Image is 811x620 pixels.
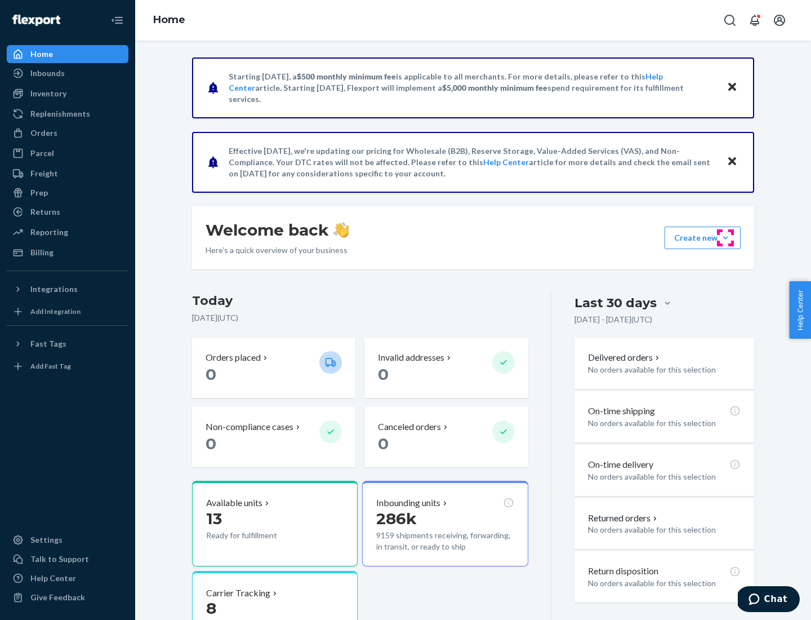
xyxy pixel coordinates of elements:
button: Delivered orders [588,351,662,364]
div: Integrations [30,284,78,295]
p: Here’s a quick overview of your business [206,245,349,256]
a: Settings [7,531,128,549]
button: Inbounding units286k9159 shipments receiving, forwarding, in transit, or ready to ship [362,481,528,566]
a: Prep [7,184,128,202]
p: Available units [206,497,262,510]
a: Replenishments [7,105,128,123]
button: Returned orders [588,512,660,525]
p: Canceled orders [378,420,441,433]
div: Inventory [30,88,66,99]
p: Ready for fulfillment [206,530,310,541]
div: Add Fast Tag [30,361,71,371]
button: Help Center [789,281,811,339]
button: Close Navigation [106,9,128,32]
p: [DATE] - [DATE] ( UTC ) [574,314,652,325]
a: Home [7,45,128,63]
span: 286k [376,509,417,528]
p: On-time shipping [588,405,655,418]
iframe: Opens a widget where you can chat to one of our agents [738,586,800,614]
button: Non-compliance cases 0 [192,407,355,467]
a: Reporting [7,223,128,241]
p: On-time delivery [588,458,653,471]
button: Invalid addresses 0 [364,338,528,398]
button: Available units13Ready for fulfillment [192,481,358,566]
p: No orders available for this selection [588,578,741,589]
div: Freight [30,168,58,179]
button: Give Feedback [7,588,128,606]
button: Integrations [7,280,128,298]
button: Open notifications [743,9,766,32]
div: Inbounds [30,68,65,79]
div: Last 30 days [574,294,657,312]
p: Carrier Tracking [206,587,270,600]
button: Talk to Support [7,550,128,568]
span: 0 [206,365,216,384]
div: Talk to Support [30,553,89,565]
a: Billing [7,243,128,262]
p: No orders available for this selection [588,524,741,535]
div: Reporting [30,227,68,238]
button: Open account menu [768,9,791,32]
p: No orders available for this selection [588,471,741,482]
p: 9159 shipments receiving, forwarding, in transit, or ready to ship [376,530,514,552]
p: Invalid addresses [378,351,444,364]
div: Orders [30,127,57,139]
h1: Welcome back [206,220,349,240]
p: Return disposition [588,565,658,578]
span: 0 [206,434,216,453]
button: Close [725,79,739,96]
span: $5,000 monthly minimum fee [442,83,547,92]
div: Add Integration [30,307,81,316]
div: Settings [30,534,63,546]
div: Returns [30,206,60,218]
a: Help Center [7,569,128,587]
a: Inventory [7,85,128,103]
a: Inbounds [7,64,128,82]
span: 0 [378,434,389,453]
div: Help Center [30,573,76,584]
a: Freight [7,165,128,183]
a: Home [153,14,185,26]
button: Orders placed 0 [192,338,355,398]
p: Inbounding units [376,497,440,510]
p: No orders available for this selection [588,364,741,375]
img: Flexport logo [12,15,60,26]
div: Prep [30,187,48,198]
p: [DATE] ( UTC ) [192,312,528,324]
a: Help Center [483,157,529,167]
button: Canceled orders 0 [364,407,528,467]
div: Give Feedback [30,592,85,603]
span: 8 [206,599,216,618]
div: Billing [30,247,54,258]
ol: breadcrumbs [144,4,194,37]
p: Non-compliance cases [206,420,293,433]
div: Fast Tags [30,338,66,349]
h3: Today [192,292,528,310]
p: No orders available for this selection [588,418,741,429]
button: Fast Tags [7,335,128,353]
a: Add Fast Tag [7,357,128,375]
button: Open Search Box [719,9,741,32]
p: Effective [DATE], we're updating our pricing for Wholesale (B2B), Reserve Storage, Value-Added Se... [229,145,716,179]
p: Starting [DATE], a is applicable to all merchants. For more details, please refer to this article... [229,71,716,105]
div: Parcel [30,148,54,159]
button: Create new [665,227,741,249]
span: $500 monthly minimum fee [297,72,396,81]
button: Close [725,154,739,170]
a: Orders [7,124,128,142]
div: Home [30,48,53,60]
span: 0 [378,365,389,384]
span: 13 [206,509,222,528]
a: Returns [7,203,128,221]
a: Add Integration [7,303,128,321]
a: Parcel [7,144,128,162]
p: Orders placed [206,351,261,364]
div: Replenishments [30,108,90,119]
img: hand-wave emoji [333,222,349,238]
